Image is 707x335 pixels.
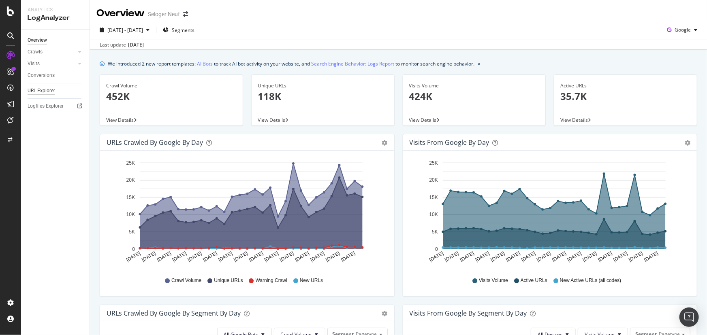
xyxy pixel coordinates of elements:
text: [DATE] [187,250,203,263]
div: Unique URLs [258,82,388,89]
text: [DATE] [156,250,172,263]
span: View Details [409,117,437,123]
text: 5K [129,229,135,235]
div: Conversions [28,71,55,80]
button: Google [664,23,701,36]
text: [DATE] [536,250,552,263]
div: Analytics [28,6,83,13]
span: Unique URLs [214,277,243,284]
span: New Active URLs (all codes) [560,277,621,284]
div: gear [685,140,690,146]
text: 15K [126,195,135,200]
span: View Details [560,117,588,123]
text: [DATE] [597,250,613,263]
div: Overview [28,36,47,45]
span: Google [675,26,691,33]
span: New URLs [300,277,323,284]
text: 5K [432,229,438,235]
text: [DATE] [474,250,490,263]
text: [DATE] [218,250,234,263]
svg: A chart. [410,157,688,269]
div: gear [382,311,388,316]
div: Last update [100,41,144,49]
text: [DATE] [520,250,536,263]
svg: A chart. [107,157,385,269]
text: [DATE] [505,250,521,263]
text: 15K [429,195,438,200]
div: We introduced 2 new report templates: to track AI bot activity on your website, and to monitor se... [108,59,474,68]
span: Active URLs [521,277,547,284]
a: URL Explorer [28,87,84,95]
div: info banner [100,59,697,68]
p: 35.7K [560,89,691,103]
text: [DATE] [428,250,444,263]
div: Active URLs [560,82,691,89]
div: [DATE] [128,41,144,49]
span: Crawl Volume [171,277,201,284]
div: Logfiles Explorer [28,102,64,110]
a: Search Engine Behavior: Logs Report [311,59,394,68]
text: 20K [429,178,438,183]
p: 118K [258,89,388,103]
a: Crawls [28,48,76,56]
div: arrow-right-arrow-left [183,11,188,17]
text: [DATE] [233,250,249,263]
text: [DATE] [489,250,506,263]
div: Crawls [28,48,43,56]
text: 10K [429,212,438,218]
text: 25K [429,160,438,166]
div: URLs Crawled by Google By Segment By Day [107,309,241,317]
div: Visits Volume [409,82,540,89]
div: Visits from Google by day [410,138,489,146]
text: [DATE] [612,250,628,263]
button: [DATE] - [DATE] [96,23,153,36]
text: [DATE] [294,250,310,263]
div: Visits from Google By Segment By Day [410,309,527,317]
text: [DATE] [263,250,280,263]
span: Segments [172,27,194,34]
text: [DATE] [171,250,188,263]
text: [DATE] [643,250,659,263]
div: URL Explorer [28,87,55,95]
div: gear [382,140,388,146]
text: 0 [435,246,438,252]
text: [DATE] [125,250,141,263]
div: Seloger Neuf [148,10,180,18]
text: [DATE] [248,250,264,263]
div: Overview [96,6,145,20]
a: Logfiles Explorer [28,102,84,110]
text: [DATE] [551,250,567,263]
text: [DATE] [202,250,218,263]
text: 0 [132,246,135,252]
span: Warning Crawl [256,277,287,284]
text: [DATE] [566,250,583,263]
span: View Details [258,117,285,123]
p: 424K [409,89,540,103]
text: [DATE] [628,250,644,263]
a: Overview [28,36,84,45]
text: 25K [126,160,135,166]
button: Segments [160,23,198,36]
text: [DATE] [582,250,598,263]
text: [DATE] [279,250,295,263]
text: [DATE] [325,250,341,263]
div: Open Intercom Messenger [679,307,699,327]
button: close banner [476,58,482,70]
a: Visits [28,59,76,68]
div: Crawl Volume [106,82,237,89]
text: [DATE] [310,250,326,263]
p: 452K [106,89,237,103]
span: [DATE] - [DATE] [107,27,143,34]
span: View Details [106,117,134,123]
a: AI Bots [197,59,213,68]
text: [DATE] [459,250,475,263]
a: Conversions [28,71,84,80]
div: URLs Crawled by Google by day [107,138,203,146]
span: Visits Volume [479,277,508,284]
div: LogAnalyzer [28,13,83,23]
div: Visits [28,59,40,68]
text: [DATE] [141,250,157,263]
text: 10K [126,212,135,218]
